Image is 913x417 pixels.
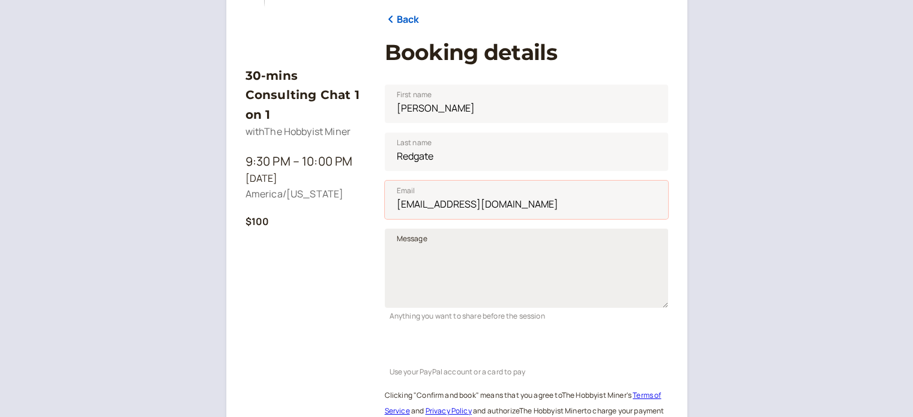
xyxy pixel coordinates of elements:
span: with The Hobbyist Miner [246,125,351,138]
a: Back [385,12,420,28]
div: [DATE] [246,171,366,187]
textarea: Message [385,229,668,308]
iframe: PayPal [385,332,668,359]
span: First name [397,89,432,101]
input: First name [385,85,668,123]
input: Email [385,181,668,219]
span: Last name [397,137,432,149]
input: Last name [385,133,668,171]
div: 9:30 PM – 10:00 PM [246,152,366,171]
div: Use your PayPal account or a card to pay [385,364,668,377]
span: Message [397,233,427,245]
b: $100 [246,215,270,228]
span: Email [397,185,415,197]
a: Privacy Policy [425,406,471,416]
div: America/[US_STATE] [246,187,366,202]
div: Anything you want to share before the session [385,308,668,322]
h3: 30-mins Consulting Chat 1 on 1 [246,66,366,124]
h1: Booking details [385,40,668,65]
